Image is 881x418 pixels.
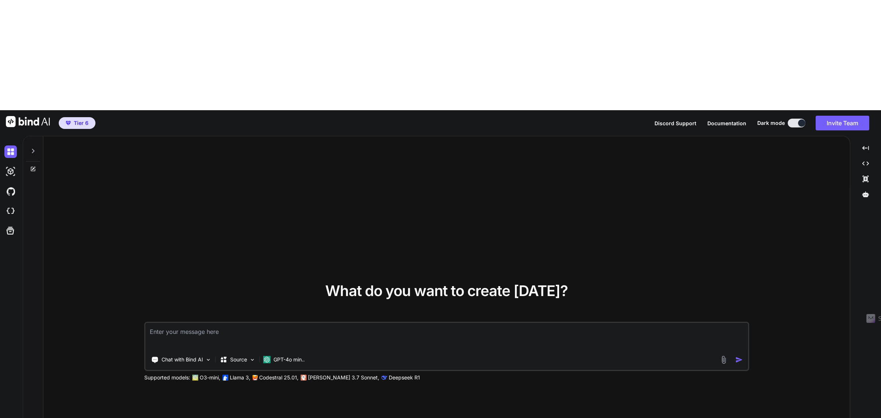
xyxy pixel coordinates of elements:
[59,117,95,129] button: premiumTier 6
[222,375,228,381] img: Llama2
[4,185,17,198] img: githubDark
[4,205,17,217] img: cloudideIcon
[757,119,785,127] span: Dark mode
[249,357,255,363] img: Pick Models
[707,120,746,126] span: Documentation
[205,357,211,363] img: Pick Tools
[301,375,307,381] img: claude
[308,374,379,381] p: [PERSON_NAME] 3.7 Sonnet,
[389,374,420,381] p: Deepseek R1
[4,145,17,158] img: darkChat
[263,356,271,363] img: GPT-4o mini
[655,120,696,126] span: Discord Support
[74,119,88,127] span: Tier 6
[259,374,298,381] p: Codestral 25.01,
[144,374,190,381] p: Supported models:
[200,374,220,381] p: O3-mini,
[230,374,250,381] p: Llama 3,
[253,375,258,380] img: Mistral-AI
[273,356,305,363] p: GPT-4o min..
[325,282,568,300] span: What do you want to create [DATE]?
[381,375,387,381] img: claude
[707,119,746,127] button: Documentation
[66,121,71,125] img: premium
[735,356,743,364] img: icon
[230,356,247,363] p: Source
[719,356,728,364] img: attachment
[816,116,869,130] button: Invite Team
[162,356,203,363] p: Chat with Bind AI
[6,116,50,127] img: Bind AI
[4,165,17,178] img: darkAi-studio
[192,375,198,381] img: GPT-4
[655,119,696,127] button: Discord Support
